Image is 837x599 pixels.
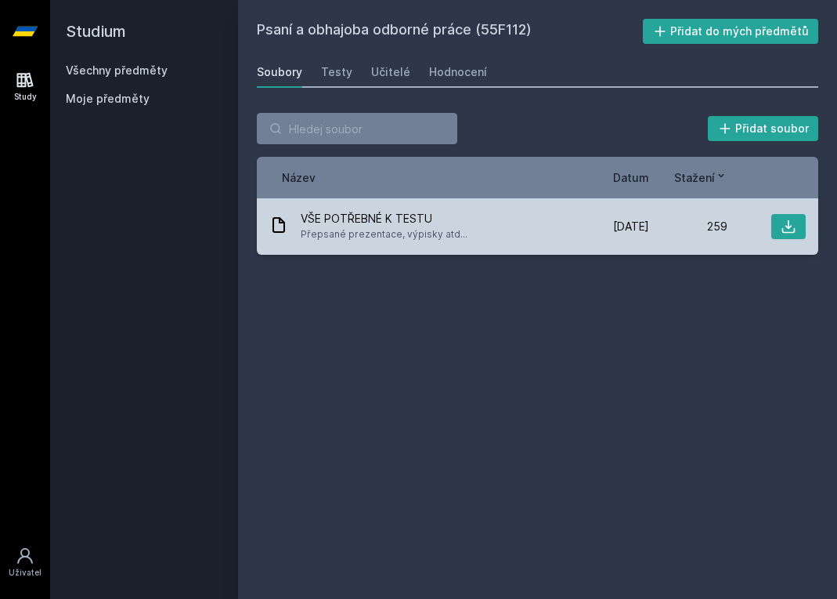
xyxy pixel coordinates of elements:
[3,539,47,586] a: Uživatel
[257,19,643,44] h2: Psaní a obhajoba odborné práce (55F112)
[257,56,302,88] a: Soubory
[613,169,649,186] button: Datum
[14,91,37,103] div: Study
[66,64,168,77] a: Všechny předměty
[282,169,316,186] button: Název
[649,219,727,234] div: 259
[301,227,467,242] span: Přepsané prezentace, výpisky atd...
[429,56,487,88] a: Hodnocení
[429,64,487,80] div: Hodnocení
[257,64,302,80] div: Soubory
[613,219,649,234] span: [DATE]
[674,169,727,186] button: Stažení
[371,64,410,80] div: Učitelé
[708,116,819,141] button: Přidat soubor
[321,56,352,88] a: Testy
[321,64,352,80] div: Testy
[9,567,41,579] div: Uživatel
[66,91,150,107] span: Moje předměty
[301,211,467,227] span: VŠE POTŘEBNÉ K TESTU
[643,19,819,44] button: Přidat do mých předmětů
[371,56,410,88] a: Učitelé
[674,169,715,186] span: Stažení
[257,113,457,144] input: Hledej soubor
[3,63,47,111] a: Study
